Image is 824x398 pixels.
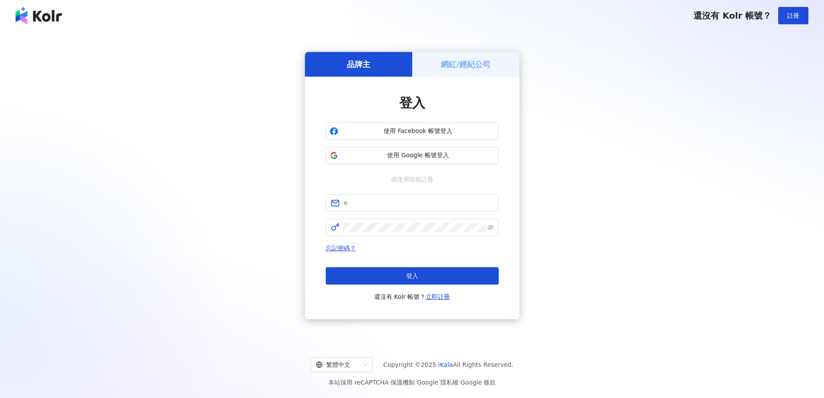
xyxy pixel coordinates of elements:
[458,379,461,386] span: |
[326,245,356,252] a: 忘記密碼？
[342,127,495,136] span: 使用 Facebook 帳號登入
[342,151,495,160] span: 使用 Google 帳號登入
[487,224,494,230] span: eye-invisible
[385,175,439,184] span: 或使用信箱註冊
[417,379,458,386] a: Google 隱私權
[383,359,513,370] span: Copyright © 2025 All Rights Reserved.
[438,361,453,368] a: iKala
[693,10,771,21] span: 還沒有 Kolr 帳號？
[441,59,491,70] h5: 網紅/經紀公司
[326,147,499,164] button: 使用 Google 帳號登入
[326,123,499,140] button: 使用 Facebook 帳號登入
[406,272,418,279] span: 登入
[16,7,62,24] img: logo
[399,95,425,110] span: 登入
[778,7,808,24] button: 註冊
[374,291,450,302] span: 還沒有 Kolr 帳號？
[460,379,496,386] a: Google 條款
[426,293,450,300] a: 立即註冊
[328,377,496,388] span: 本站採用 reCAPTCHA 保護機制
[316,358,360,372] div: 繁體中文
[787,12,799,19] span: 註冊
[415,379,417,386] span: |
[347,59,370,70] h5: 品牌主
[326,267,499,285] button: 登入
